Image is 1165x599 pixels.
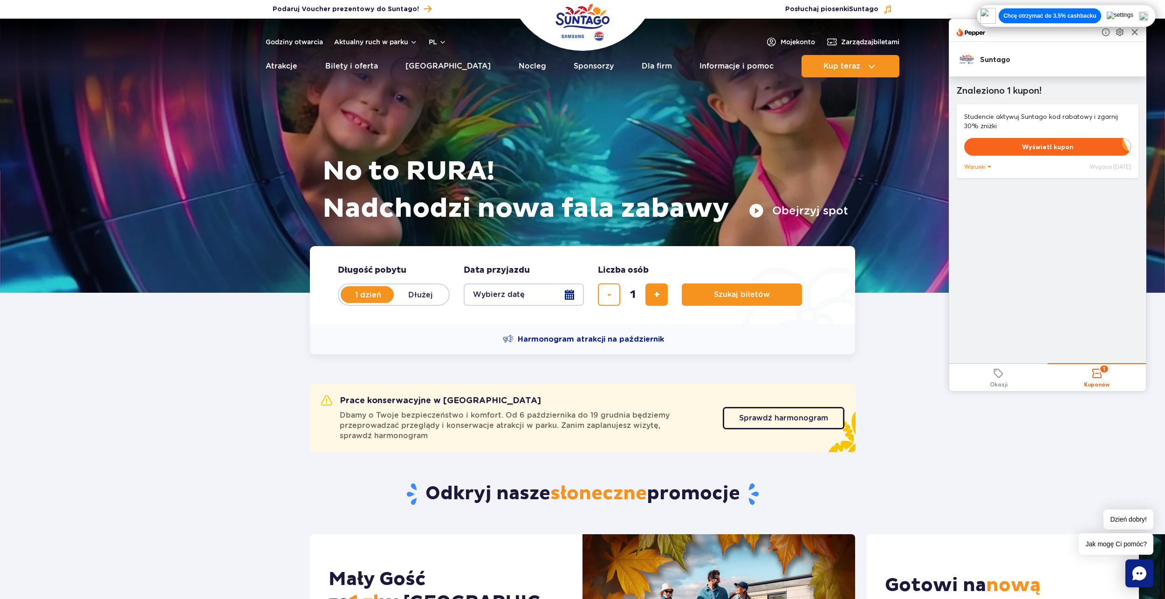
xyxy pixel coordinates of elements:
[699,55,774,77] a: Informacje i pomoc
[322,153,848,227] h1: No to RURA! Nadchodzi nowa fala zabawy
[785,5,892,14] button: Posłuchaj piosenkiSuntago
[550,482,647,505] span: słoneczne
[841,37,899,47] span: Zarządzaj biletami
[781,37,815,47] span: Moje konto
[503,334,664,345] a: Harmonogram atrakcji na październik
[1125,559,1153,587] div: Chat
[645,283,668,306] button: dodaj bilet
[802,55,899,77] button: Kup teraz
[1103,509,1153,530] span: Dzień dobry!
[622,283,644,306] input: liczba biletów
[642,55,672,77] a: Dla firm
[785,5,878,14] span: Posłuchaj piosenki
[749,203,848,218] button: Obejrzyj spot
[338,265,406,276] span: Długość pobytu
[766,36,815,48] a: Mojekonto
[266,55,297,77] a: Atrakcje
[723,407,844,429] a: Sprawdź harmonogram
[464,265,530,276] span: Data przyjazdu
[394,285,447,304] label: Dłużej
[405,55,491,77] a: [GEOGRAPHIC_DATA]
[266,37,323,47] a: Godziny otwarcia
[739,414,828,422] span: Sprawdź harmonogram
[273,3,432,15] a: Podaruj Voucher prezentowy do Suntago!
[464,283,584,306] button: Wybierz datę
[574,55,614,77] a: Sponsorzy
[340,410,712,441] span: Dbamy o Twoje bezpieczeństwo i komfort. Od 6 października do 19 grudnia będziemy przeprowadzać pr...
[429,37,446,47] button: pl
[273,5,419,14] span: Podaruj Voucher prezentowy do Suntago!
[823,62,860,70] span: Kup teraz
[826,36,899,48] a: Zarządzajbiletami
[518,334,664,344] span: Harmonogram atrakcji na październik
[321,395,541,406] h2: Prace konserwacyjne w [GEOGRAPHIC_DATA]
[325,55,378,77] a: Bilety i oferta
[682,283,802,306] button: Szukaj biletów
[849,6,878,13] span: Suntago
[598,265,649,276] span: Liczba osób
[714,290,770,299] span: Szukaj biletów
[342,285,395,304] label: 1 dzień
[310,482,856,506] h2: Odkryj nasze promocje
[519,55,546,77] a: Nocleg
[598,283,620,306] button: usuń bilet
[310,246,855,324] form: Planowanie wizyty w Park of Poland
[334,38,418,46] button: Aktualny ruch w parku
[1079,533,1153,555] span: Jak mogę Ci pomóc?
